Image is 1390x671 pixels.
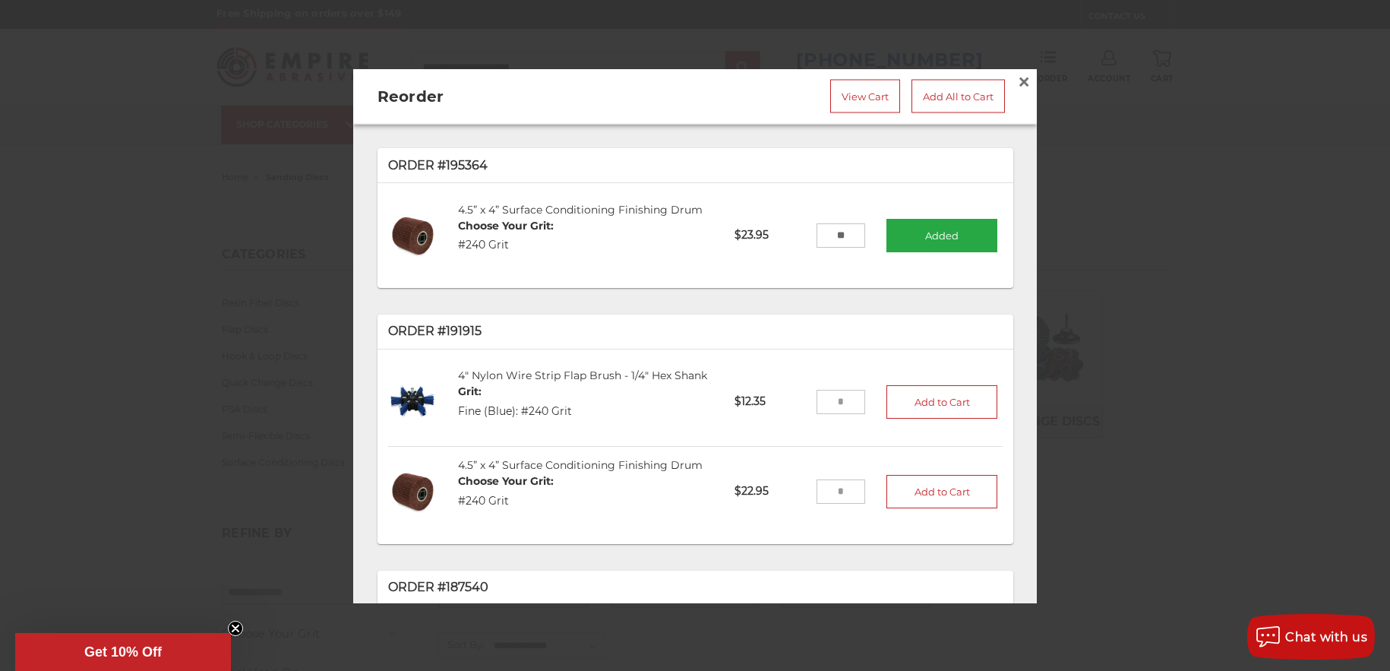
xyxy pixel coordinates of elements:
[458,202,703,216] a: 4.5” x 4” Surface Conditioning Finishing Drum
[388,377,438,426] img: 4
[458,458,703,472] a: 4.5” x 4” Surface Conditioning Finishing Drum
[388,210,438,260] img: 4.5” x 4” Surface Conditioning Finishing Drum
[228,621,243,636] button: Close teaser
[378,84,628,107] h2: Reorder
[388,156,1003,174] p: Order #195364
[15,633,231,671] div: Get 10% OffClose teaser
[458,384,572,400] dt: Grit:
[911,79,1005,112] a: Add All to Cart
[724,217,816,254] p: $23.95
[458,217,554,233] dt: Choose Your Grit:
[458,369,707,382] a: 4" Nylon Wire Strip Flap Brush - 1/4" Hex Shank
[458,237,554,253] dd: #240 Grit
[886,474,997,508] button: Add to Cart
[1017,66,1031,96] span: ×
[458,493,554,509] dd: #240 Grit
[1285,630,1367,644] span: Chat with us
[388,467,438,516] img: 4.5” x 4” Surface Conditioning Finishing Drum
[1012,69,1036,93] a: Close
[724,473,816,510] p: $22.95
[724,383,816,420] p: $12.35
[458,473,554,489] dt: Choose Your Grit:
[388,322,1003,340] p: Order #191915
[886,385,997,418] button: Add to Cart
[84,644,162,660] span: Get 10% Off
[458,404,572,419] dd: Fine (Blue): #240 Grit
[886,218,997,252] button: Added
[388,578,1003,597] p: Order #187540
[1247,614,1375,660] button: Chat with us
[830,79,900,112] a: View Cart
